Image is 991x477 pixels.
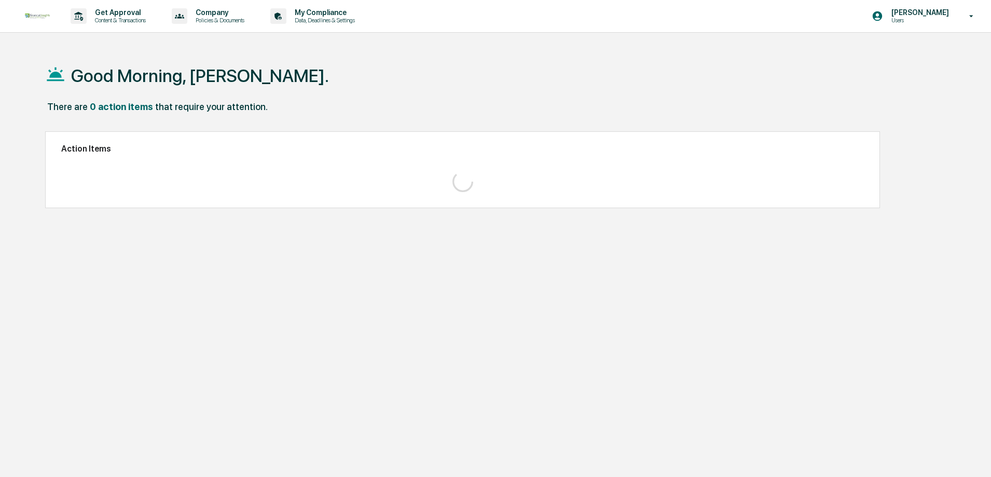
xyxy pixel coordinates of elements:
p: Data, Deadlines & Settings [286,17,360,24]
p: [PERSON_NAME] [883,8,954,17]
h1: Good Morning, [PERSON_NAME]. [71,65,329,86]
p: Content & Transactions [87,17,151,24]
h2: Action Items [61,144,864,154]
div: There are [47,101,88,112]
p: My Compliance [286,8,360,17]
img: logo [25,13,50,19]
p: Users [883,17,954,24]
div: that require your attention. [155,101,268,112]
p: Company [187,8,250,17]
p: Policies & Documents [187,17,250,24]
p: Get Approval [87,8,151,17]
div: 0 action items [90,101,153,112]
